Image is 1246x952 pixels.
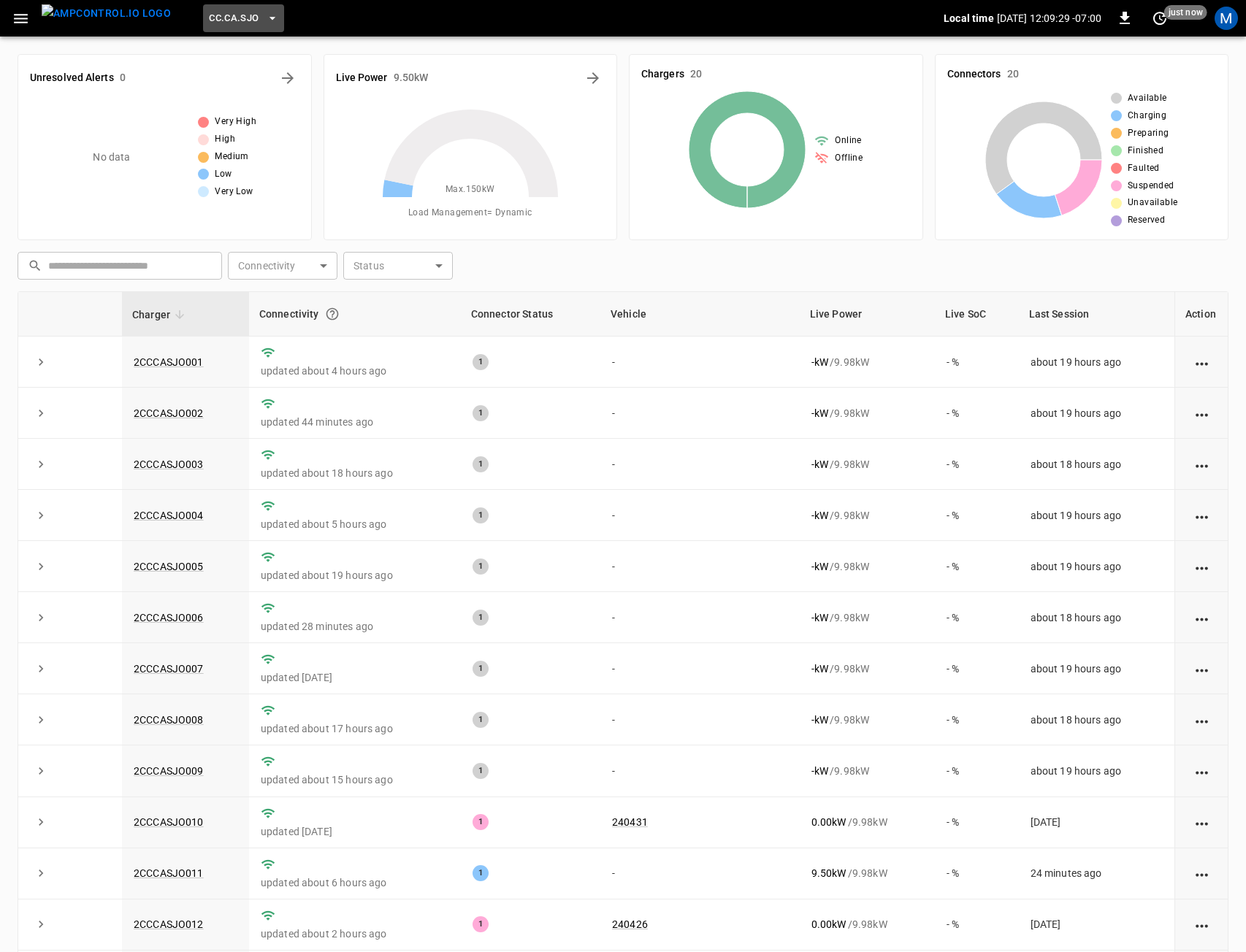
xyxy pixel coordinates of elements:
[1128,213,1165,228] span: Reserved
[935,592,1019,643] td: - %
[261,824,449,839] p: updated [DATE]
[30,351,52,373] button: expand row
[30,811,52,833] button: expand row
[461,292,600,337] th: Connector Status
[811,355,828,369] p: - kW
[30,402,52,424] button: expand row
[811,457,923,472] div: / 9.98 kW
[600,292,800,337] th: Vehicle
[600,643,800,694] td: -
[811,406,923,421] div: / 9.98 kW
[600,848,800,899] td: -
[473,610,489,626] div: 1
[600,337,800,388] td: -
[1019,490,1174,541] td: about 19 hours ago
[261,415,449,429] p: updated 44 minutes ago
[473,354,489,370] div: 1
[1128,179,1174,193] span: Suspended
[1019,694,1174,745] td: about 18 hours ago
[835,151,863,166] span: Offline
[1215,7,1238,30] div: profile-icon
[473,558,489,575] div: 1
[1019,848,1174,899] td: 24 minutes ago
[1019,541,1174,592] td: about 19 hours ago
[935,848,1019,899] td: - %
[811,713,828,727] p: - kW
[30,862,52,884] button: expand row
[835,134,861,148] span: Online
[1193,764,1211,778] div: action cell options
[600,490,800,541] td: -
[811,917,923,932] div: / 9.98 kW
[811,610,828,625] p: - kW
[811,610,923,625] div: / 9.98 kW
[215,150,248,164] span: Medium
[1193,713,1211,727] div: action cell options
[811,713,923,727] div: / 9.98 kW
[1019,745,1174,796] td: about 19 hours ago
[935,899,1019,951] td: - %
[336,70,388,86] h6: Live Power
[811,815,846,829] p: 0.00 kW
[612,918,648,930] a: 240426
[811,764,923,778] div: / 9.98 kW
[600,694,800,745] td: -
[600,592,800,643] td: -
[947,66,1001,82] h6: Connectors
[811,559,923,574] div: / 9.98 kW
[30,504,52,526] button: expand row
[215,115,256,129] span: Very High
[120,70,126,86] h6: 0
[261,619,449,634] p: updated 28 minutes ago
[600,388,800,439] td: -
[1019,592,1174,643] td: about 18 hours ago
[935,439,1019,490] td: - %
[1193,917,1211,932] div: action cell options
[935,643,1019,694] td: - %
[30,70,114,86] h6: Unresolved Alerts
[1019,899,1174,951] td: [DATE]
[997,11,1101,26] p: [DATE] 12:09:29 -07:00
[261,364,449,378] p: updated about 4 hours ago
[30,658,52,680] button: expand row
[935,694,1019,745] td: - %
[473,916,489,932] div: 1
[1193,610,1211,625] div: action cell options
[134,663,204,675] a: 2CCCASJO007
[811,866,923,880] div: / 9.98 kW
[1193,661,1211,676] div: action cell options
[935,541,1019,592] td: - %
[1128,109,1166,123] span: Charging
[473,456,489,472] div: 1
[93,150,130,165] p: No data
[408,206,532,220] span: Load Management = Dynamic
[1174,292,1228,337] th: Action
[1148,7,1172,30] button: set refresh interval
[473,763,489,779] div: 1
[473,814,489,830] div: 1
[261,721,449,736] p: updated about 17 hours ago
[1193,815,1211,829] div: action cell options
[473,405,489,421] div: 1
[261,568,449,583] p: updated about 19 hours ago
[473,661,489,677] div: 1
[134,816,204,828] a: 2CCCASJO010
[811,866,846,880] p: 9.50 kW
[132,306,189,323] span: Charger
[215,167,232,182] span: Low
[30,453,52,475] button: expand row
[1019,337,1174,388] td: about 19 hours ago
[1193,355,1211,369] div: action cell options
[1128,144,1163,158] span: Finished
[1193,559,1211,574] div: action cell options
[30,607,52,629] button: expand row
[935,745,1019,796] td: - %
[690,66,702,82] h6: 20
[215,132,235,147] span: High
[473,712,489,728] div: 1
[641,66,684,82] h6: Chargers
[30,709,52,731] button: expand row
[1128,196,1177,210] span: Unavailable
[30,913,52,935] button: expand row
[276,66,299,90] button: All Alerts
